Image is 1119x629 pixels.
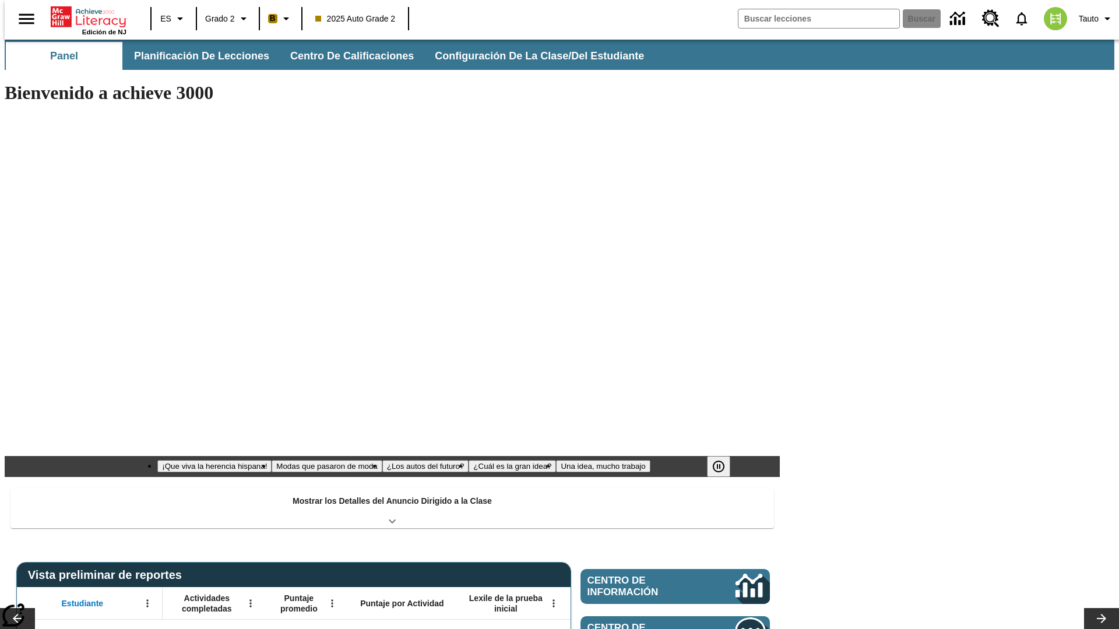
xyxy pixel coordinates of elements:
[463,593,548,614] span: Lexile de la prueba inicial
[425,42,653,70] button: Configuración de la clase/del estudiante
[545,595,562,612] button: Abrir menú
[134,50,269,63] span: Planificación de lecciones
[168,593,245,614] span: Actividades completadas
[50,50,78,63] span: Panel
[205,13,235,25] span: Grado 2
[51,5,126,29] a: Portada
[360,598,444,609] span: Puntaje por Actividad
[9,2,44,36] button: Abrir el menú lateral
[738,9,899,28] input: Buscar campo
[435,50,644,63] span: Configuración de la clase/del estudiante
[580,569,770,604] a: Centro de información
[1007,3,1037,34] a: Notificaciones
[242,595,259,612] button: Abrir menú
[707,456,730,477] button: Pausar
[5,42,654,70] div: Subbarra de navegación
[323,595,341,612] button: Abrir menú
[1074,8,1119,29] button: Perfil/Configuración
[382,460,469,472] button: Diapositiva 3 ¿Los autos del futuro?
[6,42,122,70] button: Panel
[10,488,774,528] div: Mostrar los Detalles del Anuncio Dirigido a la Clase
[707,456,742,477] div: Pausar
[1037,3,1074,34] button: Escoja un nuevo avatar
[587,575,696,598] span: Centro de información
[975,3,1007,34] a: Centro de recursos, Se abrirá en una pestaña nueva.
[271,593,327,614] span: Puntaje promedio
[5,82,780,104] h1: Bienvenido a achieve 3000
[290,50,414,63] span: Centro de calificaciones
[272,460,382,472] button: Diapositiva 2 Modas que pasaron de moda
[293,495,492,507] p: Mostrar los Detalles del Anuncio Dirigido a la Clase
[469,460,556,472] button: Diapositiva 4 ¿Cuál es la gran idea?
[62,598,104,609] span: Estudiante
[82,29,126,36] span: Edición de NJ
[270,11,276,26] span: B
[1084,608,1119,629] button: Carrusel de lecciones, seguir
[51,4,126,36] div: Portada
[1079,13,1099,25] span: Tauto
[157,460,272,472] button: Diapositiva 1 ¡Que viva la herencia hispana!
[281,42,423,70] button: Centro de calificaciones
[160,13,171,25] span: ES
[5,40,1114,70] div: Subbarra de navegación
[125,42,279,70] button: Planificación de lecciones
[943,3,975,35] a: Centro de información
[556,460,650,472] button: Diapositiva 5 Una idea, mucho trabajo
[1044,7,1067,30] img: avatar image
[315,13,396,25] span: 2025 Auto Grade 2
[139,595,156,612] button: Abrir menú
[263,8,298,29] button: Boost El color de la clase es anaranjado claro. Cambiar el color de la clase.
[200,8,255,29] button: Grado: Grado 2, Elige un grado
[28,568,188,582] span: Vista preliminar de reportes
[155,8,192,29] button: Lenguaje: ES, Selecciona un idioma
